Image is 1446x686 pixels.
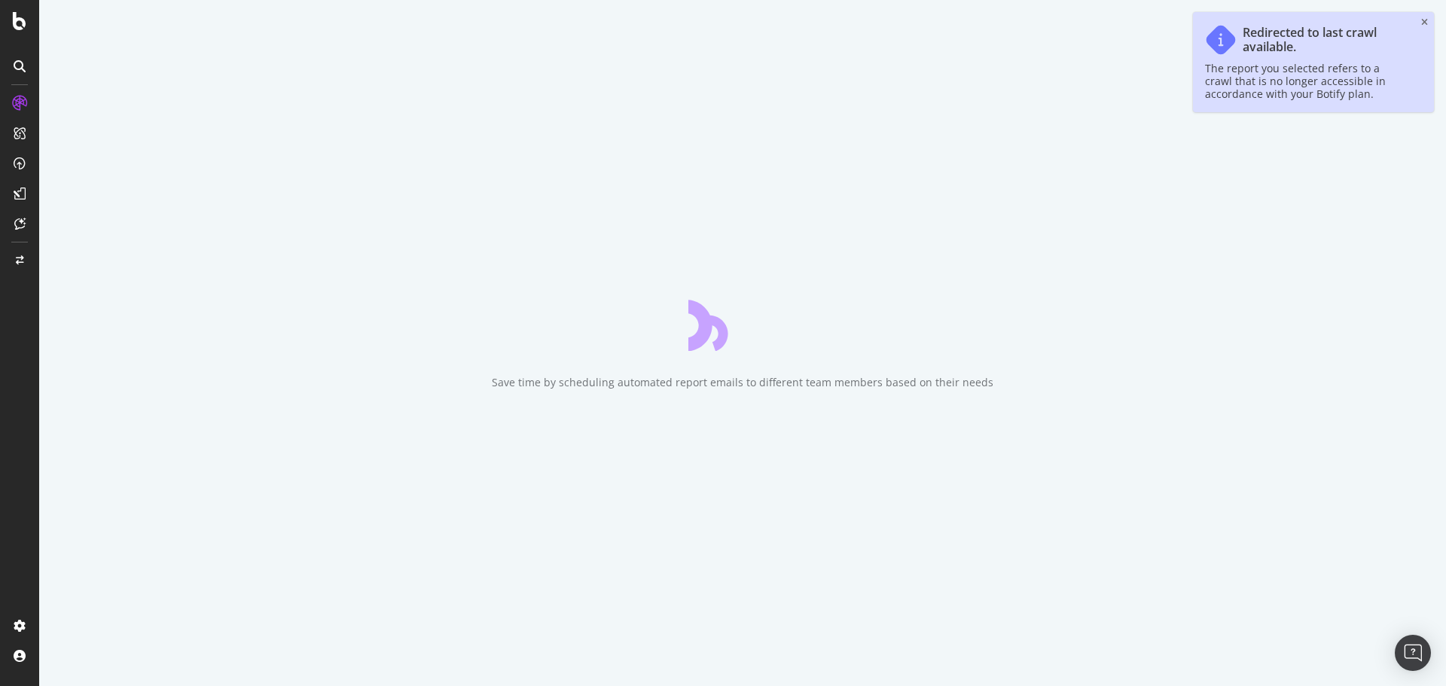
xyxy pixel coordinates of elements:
div: Open Intercom Messenger [1395,635,1431,671]
div: Redirected to last crawl available. [1243,26,1407,54]
div: close toast [1421,18,1428,27]
div: The report you selected refers to a crawl that is no longer accessible in accordance with your Bo... [1205,62,1407,100]
div: animation [688,297,797,351]
div: Save time by scheduling automated report emails to different team members based on their needs [492,375,993,390]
